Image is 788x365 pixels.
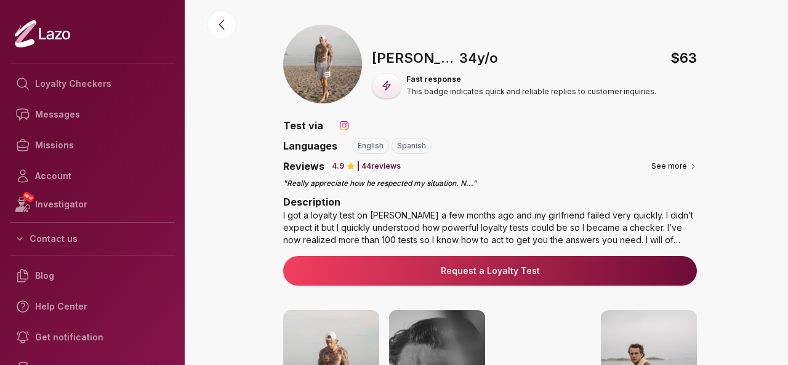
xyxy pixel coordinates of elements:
span: $ 63 [670,48,697,68]
img: instagram [338,119,350,132]
p: This badge indicates quick and reliable replies to customer inquiries. [406,87,656,97]
p: [PERSON_NAME] , [372,48,456,68]
p: Fast response [406,74,656,84]
button: See more [651,160,697,172]
span: spanish [397,141,426,151]
a: Blog [10,260,175,291]
a: Account [10,161,175,191]
a: Messages [10,99,175,130]
p: Reviews [283,159,324,174]
button: Request a Loyalty Test [283,256,697,286]
a: Get notification [10,322,175,353]
button: Contact us [10,228,175,250]
span: NEW [22,191,35,203]
a: Missions [10,130,175,161]
span: english [358,141,384,151]
a: Loyalty Checkers [10,68,175,99]
p: 44 reviews [361,161,401,171]
span: 4.9 [332,161,344,171]
a: Request a Loyalty Test [293,265,687,277]
p: 34 y/o [459,48,498,68]
img: profile image [283,25,362,103]
a: Help Center [10,291,175,322]
span: Description [283,196,340,208]
p: " Really appreciate how he respected my situation. N ... " [283,178,697,188]
p: Languages [283,138,337,153]
a: NEWInvestigator [10,191,175,217]
div: I got a loyalty test on [PERSON_NAME] a few months ago and my girlfriend failed very quickly. I d... [283,209,697,246]
p: Test via [283,118,323,133]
